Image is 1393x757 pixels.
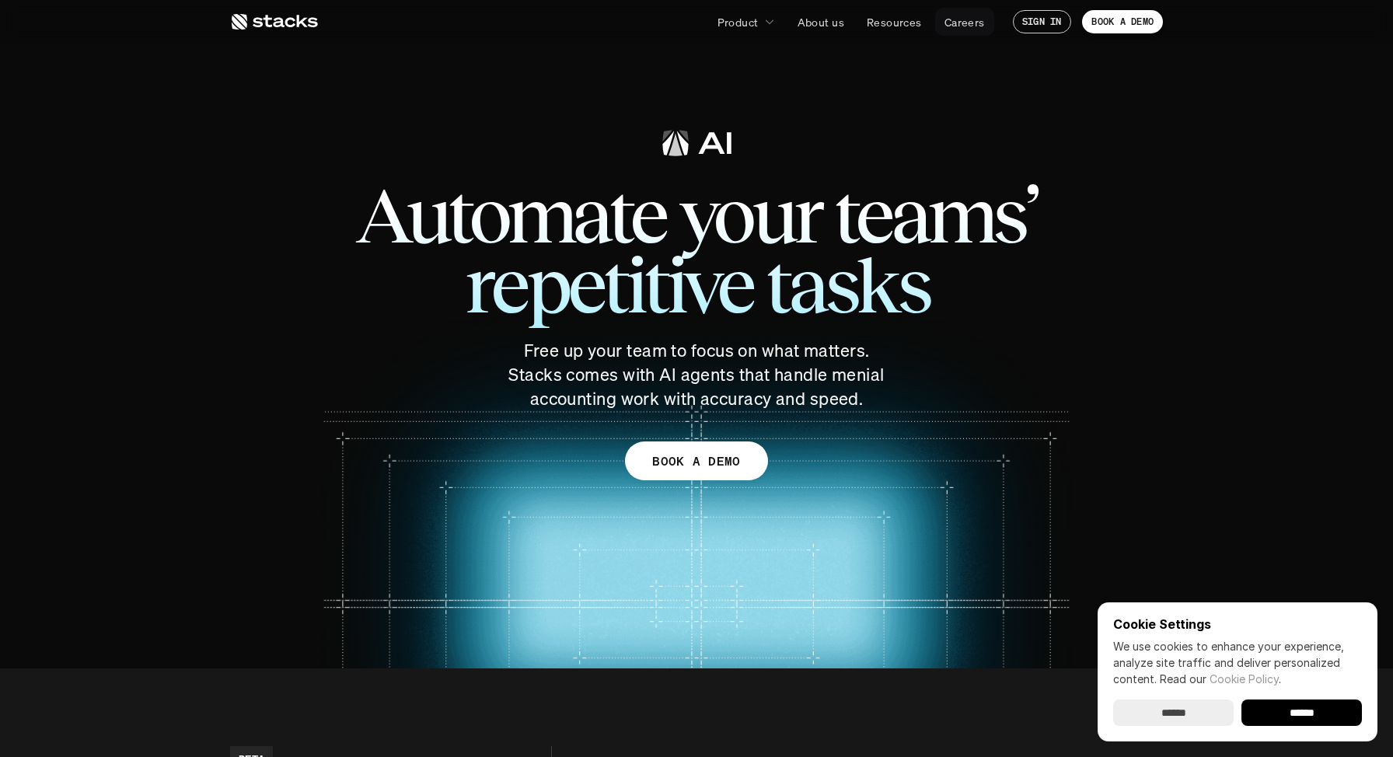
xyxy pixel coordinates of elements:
[788,8,854,36] a: About us
[1091,16,1154,27] p: BOOK A DEMO
[502,339,891,410] p: Free up your team to focus on what matters. Stacks comes with AI agents that handle menial accoun...
[944,14,985,30] p: Careers
[867,14,922,30] p: Resources
[1013,10,1071,33] a: SIGN IN
[1113,618,1362,630] p: Cookie Settings
[652,450,741,473] p: BOOK A DEMO
[1160,672,1281,685] span: Read our .
[183,296,252,307] a: Privacy Policy
[717,14,759,30] p: Product
[857,8,931,36] a: Resources
[625,441,768,480] a: BOOK A DEMO
[935,8,994,36] a: Careers
[798,14,844,30] p: About us
[1210,672,1279,685] a: Cookie Policy
[292,165,1101,336] span: Automate your teams’ repetitive tasks
[1022,16,1062,27] p: SIGN IN
[1082,10,1163,33] a: BOOK A DEMO
[1113,638,1362,687] p: We use cookies to enhance your experience, analyze site traffic and deliver personalized content.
